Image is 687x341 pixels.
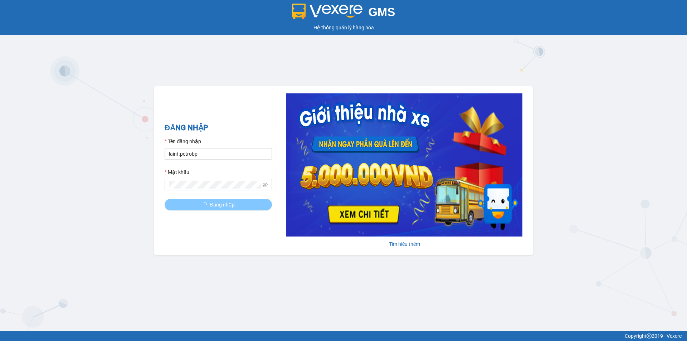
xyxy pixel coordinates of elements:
[263,182,268,187] span: eye-invisible
[5,332,682,340] div: Copyright 2019 - Vexere
[165,148,272,160] input: Tên đăng nhập
[165,199,272,210] button: Đăng nhập
[292,4,363,19] img: logo 2
[647,333,652,338] span: copyright
[165,137,201,145] label: Tên đăng nhập
[286,240,522,248] div: Tìm hiểu thêm
[165,168,189,176] label: Mật khẩu
[169,181,261,189] input: Mật khẩu
[292,11,395,16] a: GMS
[286,93,522,237] img: banner-0
[368,5,395,19] span: GMS
[210,201,235,209] span: Đăng nhập
[202,202,210,207] span: loading
[2,24,685,31] div: Hệ thống quản lý hàng hóa
[165,122,272,134] h2: ĐĂNG NHẬP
